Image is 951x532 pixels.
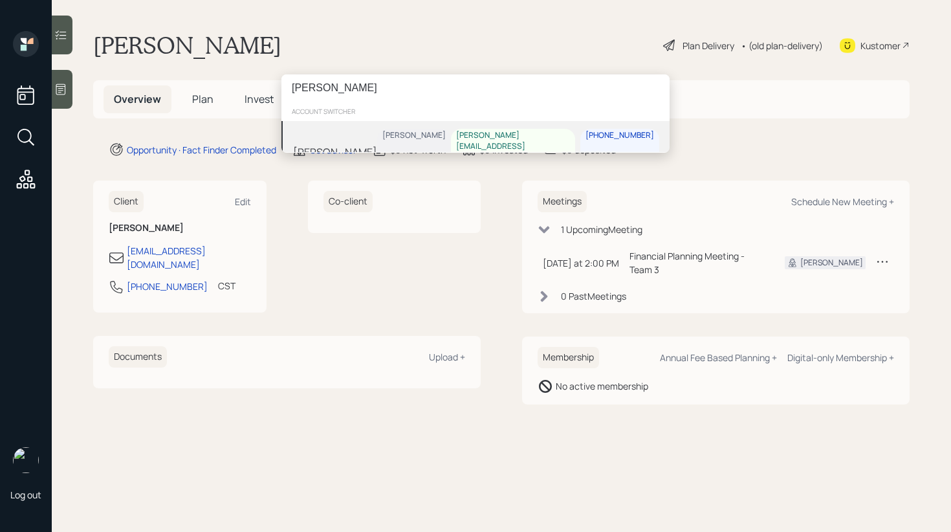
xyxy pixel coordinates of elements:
div: [PERSON_NAME] [382,130,446,141]
div: account switcher [281,102,670,121]
div: [PERSON_NAME] [293,144,377,160]
input: Type a command or search… [281,74,670,102]
div: [PHONE_NUMBER] [585,130,654,141]
div: [PERSON_NAME][EMAIL_ADDRESS][PERSON_NAME][DOMAIN_NAME] [456,130,570,173]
